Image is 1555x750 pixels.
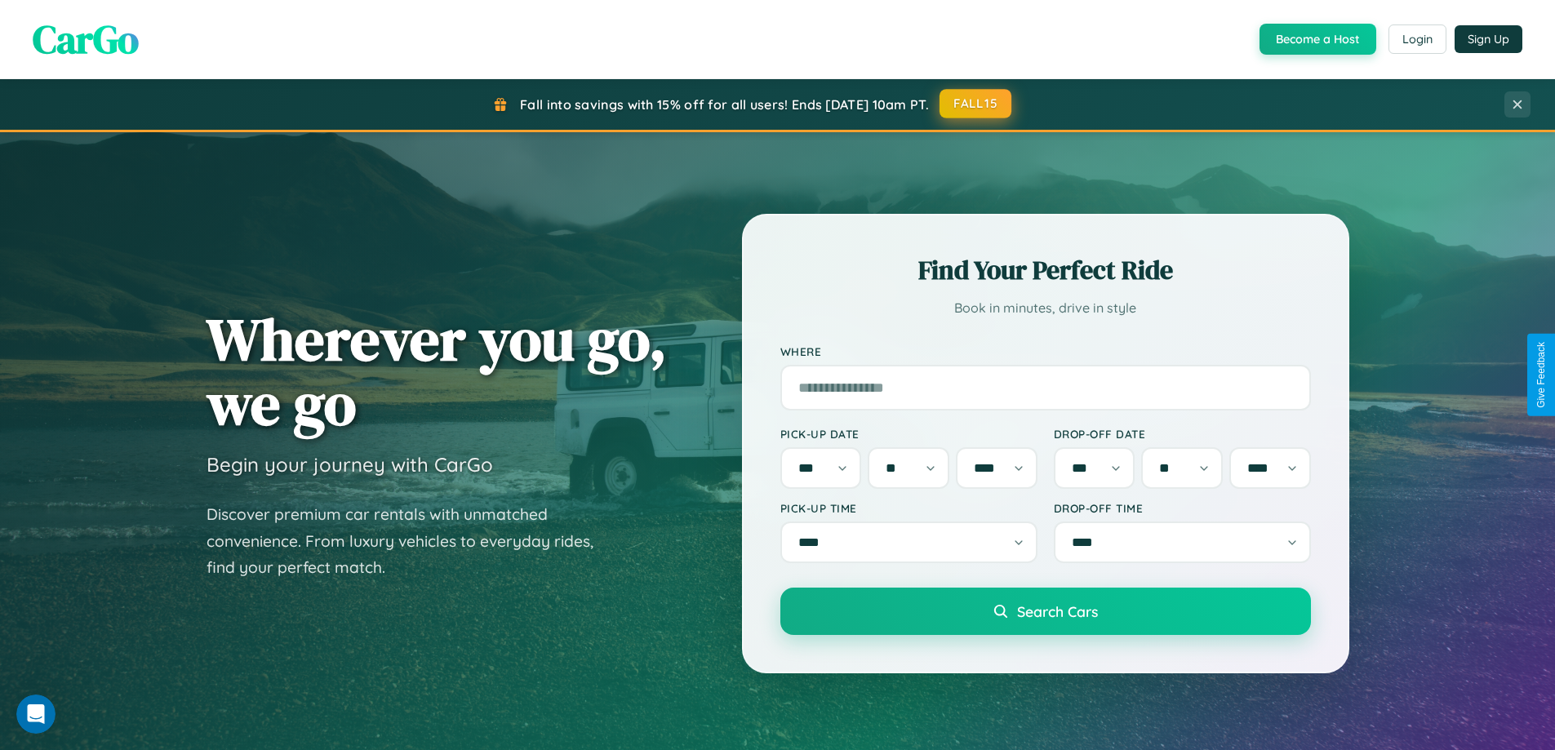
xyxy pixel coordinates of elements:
h2: Find Your Perfect Ride [780,252,1311,288]
label: Where [780,344,1311,358]
h3: Begin your journey with CarGo [207,452,493,477]
button: FALL15 [940,89,1011,118]
div: Give Feedback [1535,342,1547,408]
span: Search Cars [1017,602,1098,620]
button: Become a Host [1260,24,1376,55]
span: Fall into savings with 15% off for all users! Ends [DATE] 10am PT. [520,96,929,113]
span: CarGo [33,12,139,66]
h1: Wherever you go, we go [207,307,667,436]
label: Pick-up Date [780,427,1037,441]
button: Login [1388,24,1446,54]
label: Drop-off Time [1054,501,1311,515]
button: Search Cars [780,588,1311,635]
p: Book in minutes, drive in style [780,296,1311,320]
label: Drop-off Date [1054,427,1311,441]
label: Pick-up Time [780,501,1037,515]
iframe: Intercom live chat [16,695,56,734]
button: Sign Up [1455,25,1522,53]
p: Discover premium car rentals with unmatched convenience. From luxury vehicles to everyday rides, ... [207,501,615,581]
